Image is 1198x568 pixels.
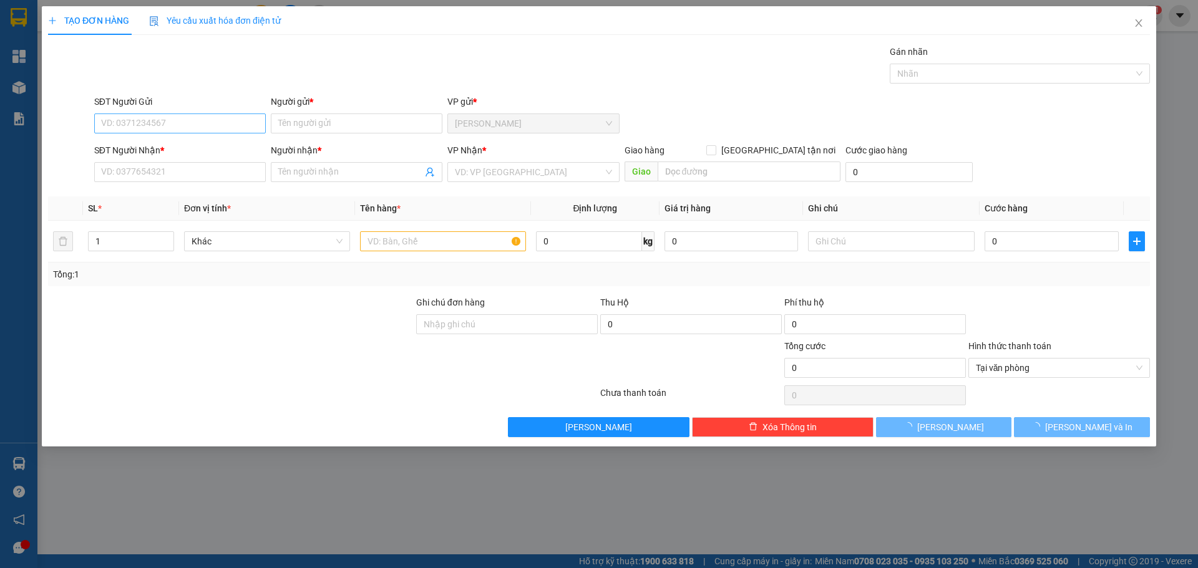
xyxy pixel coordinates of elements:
span: user-add [426,167,436,177]
button: [PERSON_NAME] [876,417,1011,437]
button: delete [53,231,73,251]
div: VP gửi [448,95,620,108]
button: deleteXóa Thông tin [693,417,874,437]
button: [PERSON_NAME] [509,417,690,437]
label: Hình thức thanh toán [968,341,1051,351]
input: Dọc đường [658,161,840,181]
input: Ghi Chú [809,231,975,251]
label: Gán nhãn [890,47,928,57]
span: [PERSON_NAME] [566,420,633,434]
input: 0 [665,231,799,251]
span: loading [904,422,918,431]
span: [PERSON_NAME] [918,420,985,434]
span: Đơn vị tính [184,203,231,213]
span: VP Nhận [448,145,483,155]
span: plus [48,16,57,25]
span: Xóa Thông tin [762,420,817,434]
button: [PERSON_NAME] và In [1015,417,1150,437]
span: Khác [192,232,343,251]
span: plus [1129,236,1144,246]
div: SĐT Người Gửi [94,95,266,108]
span: TẠO ĐƠN HÀNG [48,16,129,26]
div: Người gửi [271,95,442,108]
th: Ghi chú [804,196,980,221]
span: Tổng cước [784,341,825,351]
input: Ghi chú đơn hàng [416,314,598,334]
input: Cước giao hàng [845,162,973,182]
label: Ghi chú đơn hàng [416,297,485,307]
label: Cước giao hàng [845,145,907,155]
div: SĐT Người Nhận [94,143,266,157]
span: close [1134,18,1144,28]
span: Giao hàng [625,145,665,155]
div: Người nhận [271,143,442,157]
span: [GEOGRAPHIC_DATA] tận nơi [716,143,840,157]
span: Giao [625,161,658,181]
span: SL [88,203,98,213]
span: Tại văn phòng [976,359,1142,377]
input: VD: Bàn, Ghế [360,231,526,251]
span: Giá trị hàng [665,203,711,213]
button: Close [1121,6,1156,41]
button: plus [1129,231,1145,251]
span: Cước hàng [985,203,1028,213]
span: loading [1031,422,1045,431]
span: Thu Hộ [600,297,629,307]
img: icon [149,16,159,26]
div: Tổng: 1 [53,267,462,281]
span: Tên hàng [360,203,401,213]
span: Cao Tốc [455,114,612,133]
span: [PERSON_NAME] và In [1045,420,1132,434]
span: delete [749,422,757,432]
span: Định lượng [573,203,618,213]
div: Phí thu hộ [784,296,966,314]
div: Chưa thanh toán [599,386,783,408]
span: kg [642,231,655,251]
span: Yêu cầu xuất hóa đơn điện tử [149,16,281,26]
